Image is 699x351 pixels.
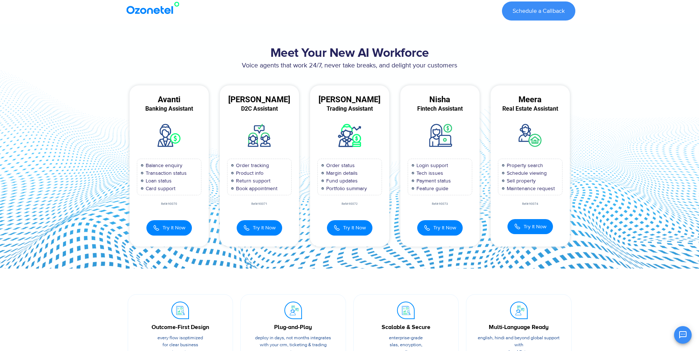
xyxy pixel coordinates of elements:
[491,203,570,206] div: Ref#:90074
[502,1,575,21] a: Schedule a Callback
[505,185,555,192] span: Maintenance request
[400,203,480,206] div: Ref#:90073
[237,220,282,236] button: Try It Now
[513,8,565,14] span: Schedule a Callback
[183,335,203,341] span: optimized
[674,326,692,344] button: Open chat
[324,185,367,192] span: Portfolio summary
[130,106,209,112] div: Banking Assistant
[433,224,456,232] span: Try It Now
[324,169,358,177] span: Margin details
[389,335,423,341] span: Enterprise-grade
[144,162,182,169] span: Balance enquiry
[505,169,547,177] span: Schedule viewing
[243,224,250,232] img: Call Icon
[234,169,263,177] span: Product info
[524,223,546,230] span: Try It Now
[220,203,299,206] div: Ref#:90071
[234,162,269,169] span: Order tracking
[252,323,335,332] div: Plug-and-Play
[146,220,192,236] button: Try It Now
[324,177,358,185] span: Fund updates
[220,96,299,103] div: [PERSON_NAME]
[365,323,448,332] div: Scalable & Secure
[334,224,340,232] img: Call Icon
[343,224,366,232] span: Try It Now
[310,203,389,206] div: Ref#:90072
[415,185,448,192] span: Feature guide
[234,177,270,185] span: Return support
[415,177,451,185] span: Payment status
[400,96,480,103] div: Nisha
[310,96,389,103] div: [PERSON_NAME]
[144,177,172,185] span: Loan status
[130,96,209,103] div: Avanti
[415,169,443,177] span: Tech issues
[124,61,575,71] p: Voice agents that work 24/7, never take breaks, and delight your customers
[220,106,299,112] div: D2C Assistant
[253,224,276,232] span: Try It Now
[514,223,521,230] img: Call Icon
[505,177,536,185] span: Sell property
[144,185,175,192] span: Card support
[415,162,448,169] span: Login support
[424,224,430,232] img: Call Icon
[417,220,463,236] button: Try It Now
[400,106,480,112] div: Fintech Assistant
[157,335,183,341] span: Every flow is
[491,96,570,103] div: Meera
[324,162,355,169] span: Order status
[327,220,372,236] button: Try It Now
[477,323,560,332] div: Multi-Language Ready
[130,203,209,206] div: Ref#:90070
[234,185,277,192] span: Book appointment
[124,46,575,61] h2: Meet Your New AI Workforce
[153,224,160,232] img: Call Icon
[144,169,187,177] span: Transaction status
[505,162,543,169] span: Property search
[139,323,222,332] div: Outcome-First Design
[163,224,185,232] span: Try It Now
[507,219,553,234] button: Try It Now
[491,106,570,112] div: Real Estate Assistant
[310,106,389,112] div: Trading Assistant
